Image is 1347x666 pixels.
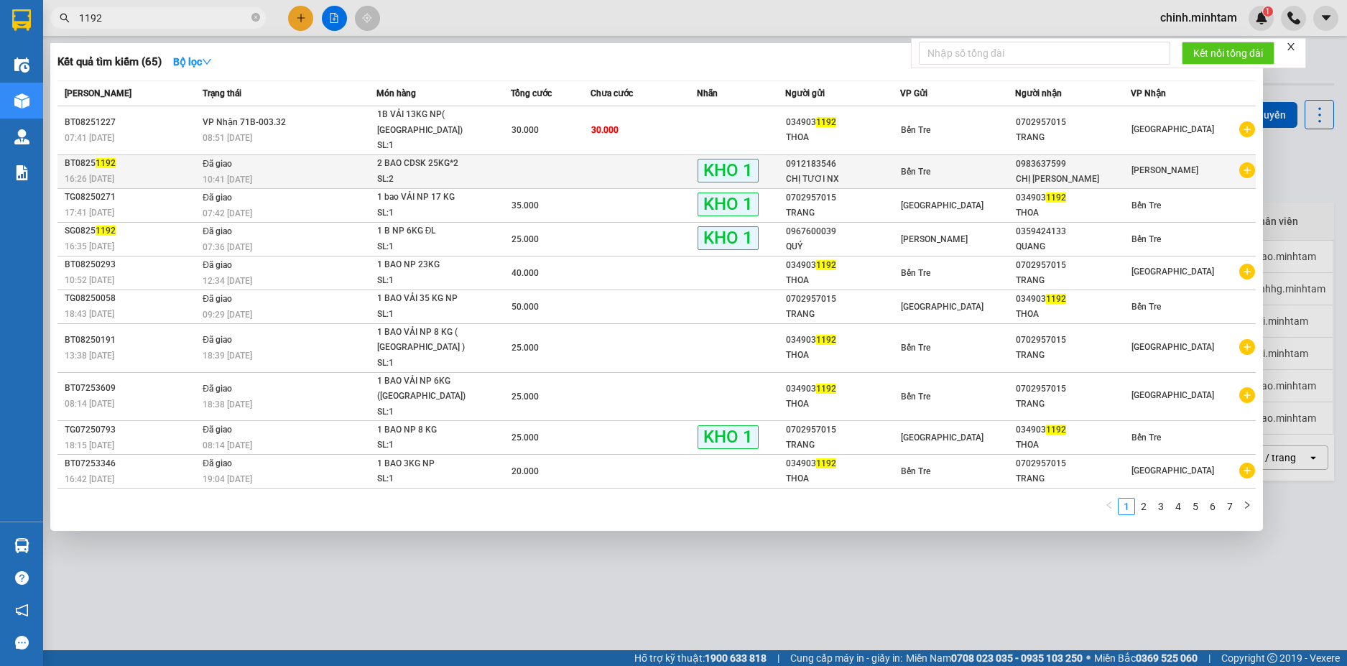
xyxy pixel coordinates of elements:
span: Người gửi [785,88,825,98]
span: Bến Tre [901,268,930,278]
span: 19:04 [DATE] [203,474,252,484]
span: 25.000 [512,234,539,244]
img: logo-vxr [12,9,31,31]
span: Đã giao [203,294,232,304]
span: Bến Tre [901,343,930,353]
div: 2 BAO CDSK 25KG*2 [377,156,485,172]
a: 2 [1136,499,1152,514]
div: 1 BAO VẢI NP 8 KG ( [GEOGRAPHIC_DATA] ) [377,325,485,356]
div: SL: 1 [377,404,485,420]
span: 12:34 [DATE] [203,276,252,286]
div: 034903 [786,333,899,348]
div: SL: 1 [377,205,485,221]
span: Đã giao [203,335,232,345]
div: QUÝ [786,239,899,254]
div: BT07253609 [65,381,198,396]
div: CHỊ TƯƠI NX [786,172,899,187]
span: 25.000 [512,392,539,402]
span: notification [15,603,29,617]
div: 034903 [1016,422,1129,438]
span: Tổng cước [511,88,552,98]
span: [PERSON_NAME] [65,88,131,98]
input: Nhập số tổng đài [919,42,1170,65]
div: 034903 [786,258,899,273]
span: 35.000 [512,200,539,211]
div: 0702957015 [786,190,899,205]
span: [GEOGRAPHIC_DATA] [1131,466,1214,476]
span: 09:29 [DATE] [203,310,252,320]
span: right [1243,501,1251,509]
span: 08:14 [DATE] [203,440,252,450]
img: warehouse-icon [14,129,29,144]
span: Bến Tre [1131,433,1161,443]
span: VP Nhận [1131,88,1166,98]
span: 30.000 [512,125,539,135]
span: 25.000 [512,433,539,443]
li: 1 [1118,498,1135,515]
span: Đã giao [203,425,232,435]
li: 4 [1170,498,1187,515]
button: Bộ lọcdown [162,50,223,73]
span: 16:26 [DATE] [65,174,114,184]
span: 10:52 [DATE] [65,275,114,285]
li: 6 [1204,498,1221,515]
li: 7 [1221,498,1239,515]
div: TRANG [1016,471,1129,486]
span: Bến Tre [901,392,930,402]
span: search [60,13,70,23]
a: 5 [1188,499,1203,514]
div: SL: 1 [377,273,485,289]
span: Bến Tre [901,466,930,476]
span: [GEOGRAPHIC_DATA] [901,302,983,312]
div: SL: 1 [377,356,485,371]
span: [PERSON_NAME] [901,234,968,244]
img: warehouse-icon [14,57,29,73]
span: Nhãn [697,88,718,98]
span: plus-circle [1239,463,1255,478]
span: message [15,636,29,649]
span: 1192 [1046,294,1066,304]
span: 18:38 [DATE] [203,399,252,410]
img: warehouse-icon [14,93,29,108]
span: KHO 1 [698,226,759,250]
span: Đã giao [203,226,232,236]
div: BT08250293 [65,257,198,272]
span: 40.000 [512,268,539,278]
div: THOA [786,471,899,486]
span: 1192 [816,117,836,127]
li: Next Page [1239,498,1256,515]
span: [GEOGRAPHIC_DATA] [901,433,983,443]
span: 50.000 [512,302,539,312]
span: 08:51 [DATE] [203,133,252,143]
span: KHO 1 [698,159,759,182]
div: TRANG [786,307,899,322]
span: VP Nhận 71B-003.32 [203,117,286,127]
span: 1192 [816,335,836,345]
li: 2 [1135,498,1152,515]
span: 1192 [816,458,836,468]
strong: Bộ lọc [173,56,212,68]
button: Kết nối tổng đài [1182,42,1274,65]
span: 1192 [816,260,836,270]
li: 3 [1152,498,1170,515]
div: 1 BAO NP 8 KG [377,422,485,438]
span: 07:36 [DATE] [203,242,252,252]
div: 034903 [1016,292,1129,307]
div: 0967600039 [786,224,899,239]
div: BT0825 [65,156,198,171]
div: THOA [1016,307,1129,322]
div: TRANG [1016,130,1129,145]
span: Đã giao [203,384,232,394]
span: [GEOGRAPHIC_DATA] [1131,267,1214,277]
span: 30.000 [591,125,619,135]
span: 20.000 [512,466,539,476]
div: TRANG [786,205,899,221]
span: 08:14 [DATE] [65,399,114,409]
span: 17:41 [DATE] [65,208,114,218]
span: 1192 [1046,193,1066,203]
div: BT08251227 [65,115,198,130]
span: Bến Tre [901,167,930,177]
div: THOA [786,273,899,288]
div: THOA [1016,438,1129,453]
span: Bến Tre [1131,302,1161,312]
